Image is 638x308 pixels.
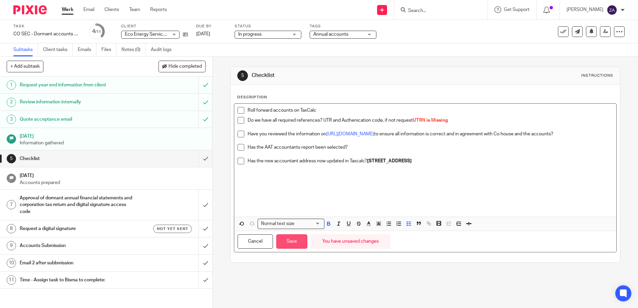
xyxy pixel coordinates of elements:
[150,6,167,13] a: Reports
[248,117,613,124] p: Do we have all required references? UTR and Authenication code, if not request
[7,61,43,72] button: + Add subtask
[248,158,613,164] p: Has the new accountant address now updated in Taxcalc?
[129,6,140,13] a: Team
[121,24,188,29] label: Client
[252,72,439,79] h1: Checklist
[20,140,206,146] p: Information gathered
[13,31,80,37] div: CO SEC - Dormant accounts and CT600 return (limited companies) - Updated with signature
[20,241,134,251] h1: Accounts Submission
[20,80,134,90] h1: Request year end information from client
[13,5,47,14] img: Pixie
[7,258,16,268] div: 10
[157,226,188,232] span: Not yet sent
[101,43,116,56] a: Files
[326,132,374,136] a: [URL][DOMAIN_NAME]
[248,107,613,114] p: Roll forward accounts on TaxCalc
[276,234,307,249] button: Save
[367,159,412,163] strong: [STREET_ADDRESS]
[20,275,134,285] h1: Time - Assign task to Bisma to complete:
[169,64,202,69] span: Hide completed
[125,32,216,37] span: Eco Energy Services ([PERSON_NAME]) Ltd
[20,171,206,179] h1: [DATE]
[92,28,101,35] div: 4
[7,224,16,233] div: 8
[413,118,448,123] span: UTRN is Missing
[237,95,267,100] p: Description
[235,24,301,29] label: Status
[313,32,348,37] span: Annual accounts
[237,70,248,81] div: 5
[7,275,16,285] div: 11
[20,114,134,124] h1: Quote acceptance email
[62,6,73,13] a: Work
[607,5,617,15] img: svg%3E
[13,24,80,29] label: Task
[20,224,134,234] h1: Request a digital signature
[20,131,206,140] h1: [DATE]
[7,241,16,250] div: 9
[248,131,613,137] p: Have you reviewed the information on to ensure all information is correct and in agreement with C...
[20,97,134,107] h1: Review information internally
[196,24,226,29] label: Due by
[43,43,73,56] a: Client tasks
[83,6,94,13] a: Email
[407,8,467,14] input: Search
[7,115,16,124] div: 3
[258,219,324,229] div: Search for option
[310,24,376,29] label: Tags
[95,30,101,34] small: /11
[7,80,16,90] div: 1
[20,179,206,186] p: Accounts prepared
[78,43,96,56] a: Emails
[238,32,262,37] span: In progress
[581,73,613,78] div: Instructions
[20,154,134,164] h1: Checklist
[238,234,273,249] button: Cancel
[567,6,603,13] p: [PERSON_NAME]
[121,43,146,56] a: Notes (0)
[158,61,206,72] button: Hide completed
[248,144,613,151] p: Has the AAT accountants report been selected?
[311,234,390,249] div: You have unsaved changes
[7,154,16,163] div: 5
[7,200,16,209] div: 7
[196,32,210,36] span: [DATE]
[20,258,134,268] h1: Email 2 after subbmission
[259,220,296,227] span: Normal text size
[504,7,530,12] span: Get Support
[20,193,134,217] h1: Approval of dormant annual financial statements and corporation tax return and digital signature ...
[104,6,119,13] a: Clients
[151,43,177,56] a: Audit logs
[296,220,320,227] input: Search for option
[7,98,16,107] div: 2
[13,43,38,56] a: Subtasks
